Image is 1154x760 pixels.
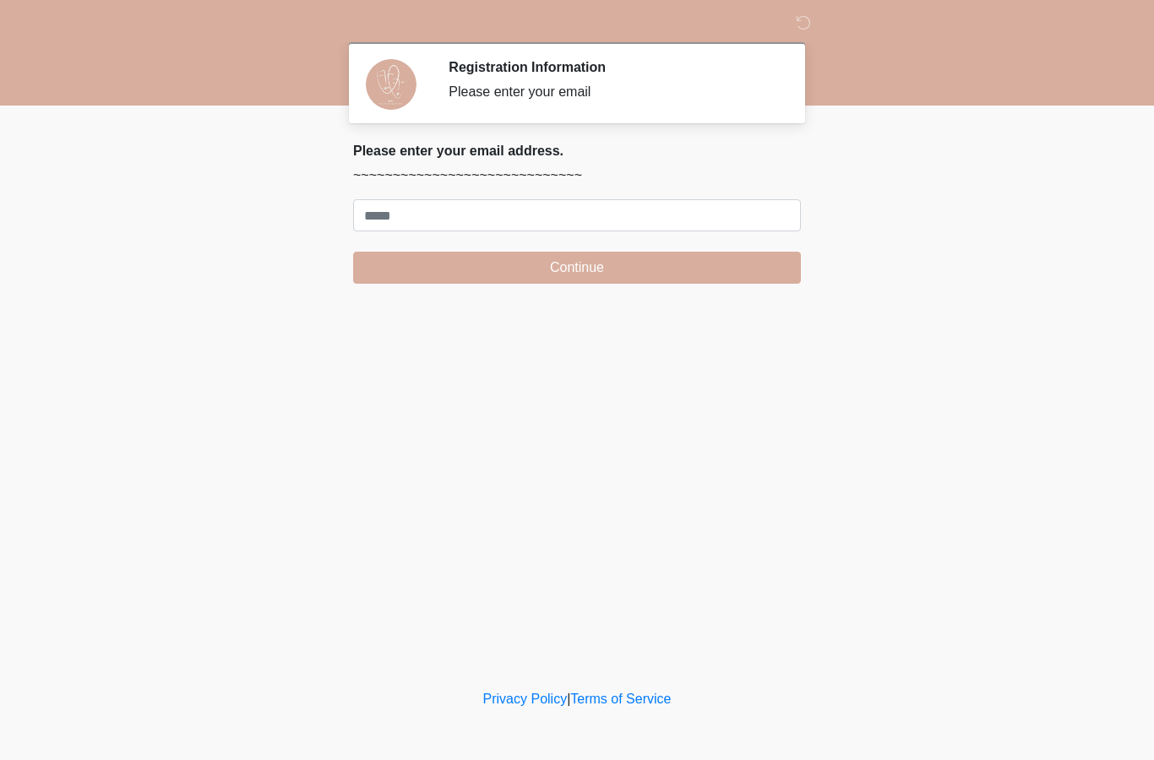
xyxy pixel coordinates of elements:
a: Terms of Service [570,692,671,706]
img: Agent Avatar [366,59,416,110]
p: ~~~~~~~~~~~~~~~~~~~~~~~~~~~~~ [353,166,801,186]
a: | [567,692,570,706]
button: Continue [353,252,801,284]
img: DM Wellness & Aesthetics Logo [336,13,358,34]
h2: Registration Information [449,59,776,75]
div: Please enter your email [449,82,776,102]
a: Privacy Policy [483,692,568,706]
h2: Please enter your email address. [353,143,801,159]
